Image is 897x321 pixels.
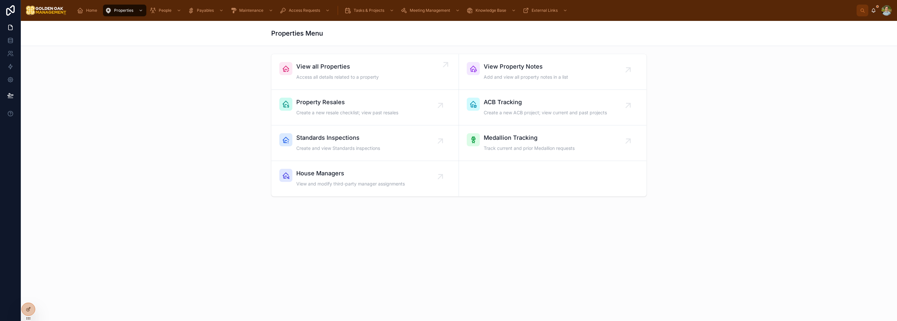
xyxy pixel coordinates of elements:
a: View all PropertiesAccess all details related to a property [272,54,459,90]
span: Standards Inspections [296,133,380,142]
span: Add and view all property notes in a list [484,74,568,80]
span: Tasks & Projects [354,8,384,13]
a: Medallion TrackingTrack current and prior Medallion requests [459,125,646,161]
span: Payables [197,8,214,13]
a: External Links [521,5,571,16]
a: Knowledge Base [464,5,519,16]
a: Meeting Management [399,5,463,16]
a: People [148,5,184,16]
a: View Property NotesAdd and view all property notes in a list [459,54,646,90]
a: Home [75,5,102,16]
a: Standards InspectionsCreate and view Standards inspections [272,125,459,161]
span: View Property Notes [484,62,568,71]
span: People [159,8,171,13]
a: Properties [103,5,146,16]
span: External Links [532,8,558,13]
span: Access all details related to a property [296,74,379,80]
span: Track current and prior Medallion requests [484,145,575,152]
span: Create a new ACB project; view current and past projects [484,109,607,116]
div: scrollable content [72,3,857,18]
span: Maintenance [239,8,263,13]
span: Create a new resale checklist; view past resales [296,109,398,116]
a: Access Requests [278,5,333,16]
a: Payables [186,5,227,16]
a: ACB TrackingCreate a new ACB project; view current and past projects [459,90,646,125]
span: Meeting Management [410,8,450,13]
span: Home [86,8,97,13]
a: Tasks & Projects [343,5,397,16]
span: Properties [114,8,133,13]
a: House ManagersView and modify third-party manager assignments [272,161,459,196]
span: Create and view Standards inspections [296,145,380,152]
span: View and modify third-party manager assignments [296,181,405,187]
h1: Properties Menu [271,29,323,38]
span: View all Properties [296,62,379,71]
span: Medallion Tracking [484,133,575,142]
a: Property ResalesCreate a new resale checklist; view past resales [272,90,459,125]
span: ACB Tracking [484,98,607,107]
a: Maintenance [228,5,276,16]
span: Access Requests [289,8,320,13]
img: App logo [26,5,66,16]
span: Property Resales [296,98,398,107]
span: Knowledge Base [476,8,506,13]
span: House Managers [296,169,405,178]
